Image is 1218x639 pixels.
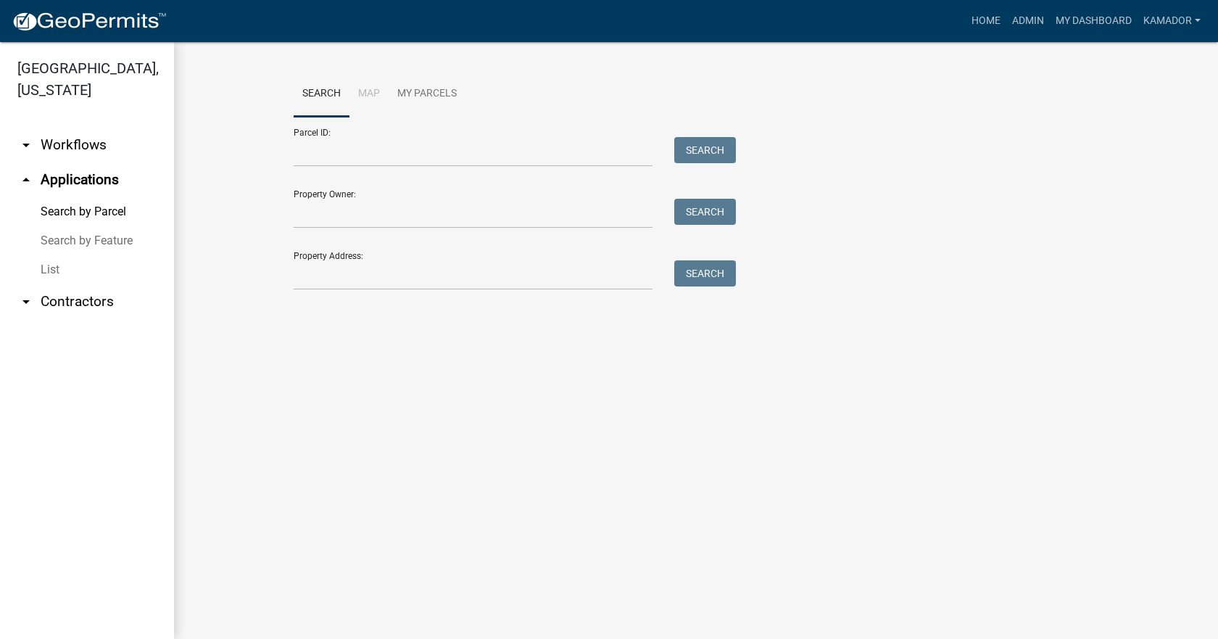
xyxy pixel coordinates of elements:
[674,260,736,286] button: Search
[294,71,349,118] a: Search
[1006,7,1050,35] a: Admin
[389,71,465,118] a: My Parcels
[1050,7,1138,35] a: My Dashboard
[674,137,736,163] button: Search
[17,171,35,189] i: arrow_drop_up
[966,7,1006,35] a: Home
[17,136,35,154] i: arrow_drop_down
[674,199,736,225] button: Search
[17,293,35,310] i: arrow_drop_down
[1138,7,1206,35] a: Kamador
